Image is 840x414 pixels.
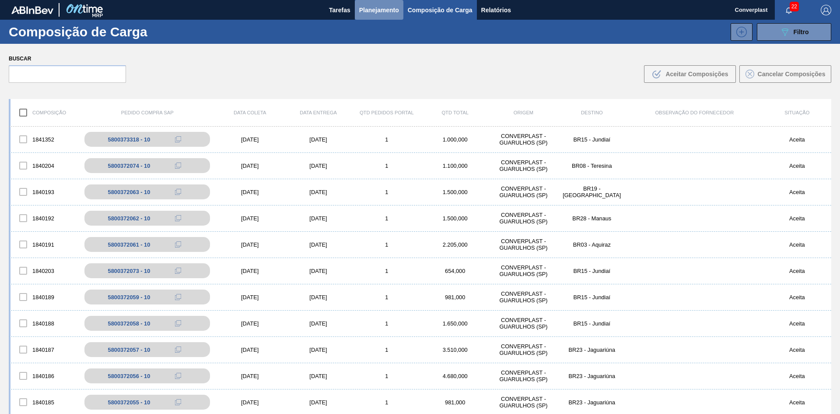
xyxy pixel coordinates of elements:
[169,239,187,250] div: Copiar
[558,185,626,198] div: BR19 - Nova Rio
[216,268,284,274] div: [DATE]
[108,347,150,353] div: 5800372057 - 10
[284,189,352,195] div: [DATE]
[9,27,153,37] h1: Composição de Carga
[481,5,511,15] span: Relatórios
[739,65,831,83] button: Cancelar Composições
[216,294,284,301] div: [DATE]
[353,294,421,301] div: 1
[108,189,150,195] div: 5800372063 - 10
[216,136,284,143] div: [DATE]
[626,110,763,115] div: Observação do Fornecedor
[108,294,150,301] div: 5800372059 - 10
[558,347,626,353] div: BR23 - Jaguariúna
[763,294,831,301] div: Aceita
[169,160,187,171] div: Copiar
[763,373,831,379] div: Aceita
[489,369,557,382] div: CONVERPLAST - GUARULHOS (SP)
[108,215,150,222] div: 5800372062 - 10
[489,133,557,146] div: CONVERPLAST - GUARULHOS (SP)
[108,373,150,379] div: 5800372056 - 10
[108,399,150,406] div: 5800372055 - 10
[216,189,284,195] div: [DATE]
[10,367,79,385] div: 1840186
[10,314,79,333] div: 1840188
[421,268,489,274] div: 654,000
[10,393,79,411] div: 1840185
[10,288,79,306] div: 1840189
[794,28,809,35] span: Filtro
[216,110,284,115] div: Data coleta
[353,373,421,379] div: 1
[284,347,352,353] div: [DATE]
[284,215,352,222] div: [DATE]
[558,320,626,327] div: BR15 - Jundiaí
[108,320,150,327] div: 5800372058 - 10
[421,373,489,379] div: 4.680,000
[10,340,79,359] div: 1840187
[169,187,187,197] div: Copiar
[558,110,626,115] div: Destino
[108,268,150,274] div: 5800372073 - 10
[284,268,352,274] div: [DATE]
[489,396,557,409] div: CONVERPLAST - GUARULHOS (SP)
[284,373,352,379] div: [DATE]
[763,163,831,169] div: Aceita
[421,241,489,248] div: 2.205,000
[408,5,472,15] span: Composição de Carga
[821,5,831,15] img: Logout
[353,320,421,327] div: 1
[421,347,489,353] div: 3.510,000
[216,320,284,327] div: [DATE]
[169,265,187,276] div: Copiar
[216,241,284,248] div: [DATE]
[10,130,79,149] div: 1841352
[757,23,831,41] button: Filtro
[763,320,831,327] div: Aceita
[421,320,489,327] div: 1.650,000
[489,264,557,277] div: CONVERPLAST - GUARULHOS (SP)
[353,136,421,143] div: 1
[169,344,187,355] div: Copiar
[11,6,53,14] img: TNhmsLtSVTkK8tSr43FrP2fwEKptu5GPRR3wAAAABJRU5ErkJggg==
[775,4,803,16] button: Notificações
[763,215,831,222] div: Aceita
[644,65,736,83] button: Aceitar Composições
[108,136,150,143] div: 5800373318 - 10
[489,110,557,115] div: Origem
[558,215,626,222] div: BR28 - Manaus
[558,373,626,379] div: BR23 - Jaguariúna
[758,71,826,78] span: Cancelar Composições
[9,53,126,65] label: Buscar
[216,399,284,406] div: [DATE]
[353,347,421,353] div: 1
[558,268,626,274] div: BR15 - Jundiaí
[790,2,799,11] span: 22
[489,238,557,251] div: CONVERPLAST - GUARULHOS (SP)
[10,103,79,122] div: Composição
[421,136,489,143] div: 1.000,000
[421,294,489,301] div: 981,000
[169,292,187,302] div: Copiar
[421,399,489,406] div: 981,000
[353,215,421,222] div: 1
[284,241,352,248] div: [DATE]
[284,163,352,169] div: [DATE]
[763,110,831,115] div: Situação
[284,110,352,115] div: Data entrega
[558,136,626,143] div: BR15 - Jundiaí
[353,189,421,195] div: 1
[216,215,284,222] div: [DATE]
[353,241,421,248] div: 1
[10,262,79,280] div: 1840203
[489,159,557,172] div: CONVERPLAST - GUARULHOS (SP)
[169,397,187,407] div: Copiar
[763,347,831,353] div: Aceita
[558,399,626,406] div: BR23 - Jaguariúna
[108,163,150,169] div: 5800372074 - 10
[558,241,626,248] div: BR03 - Aquiraz
[10,183,79,201] div: 1840193
[763,189,831,195] div: Aceita
[329,5,350,15] span: Tarefas
[421,189,489,195] div: 1.500,000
